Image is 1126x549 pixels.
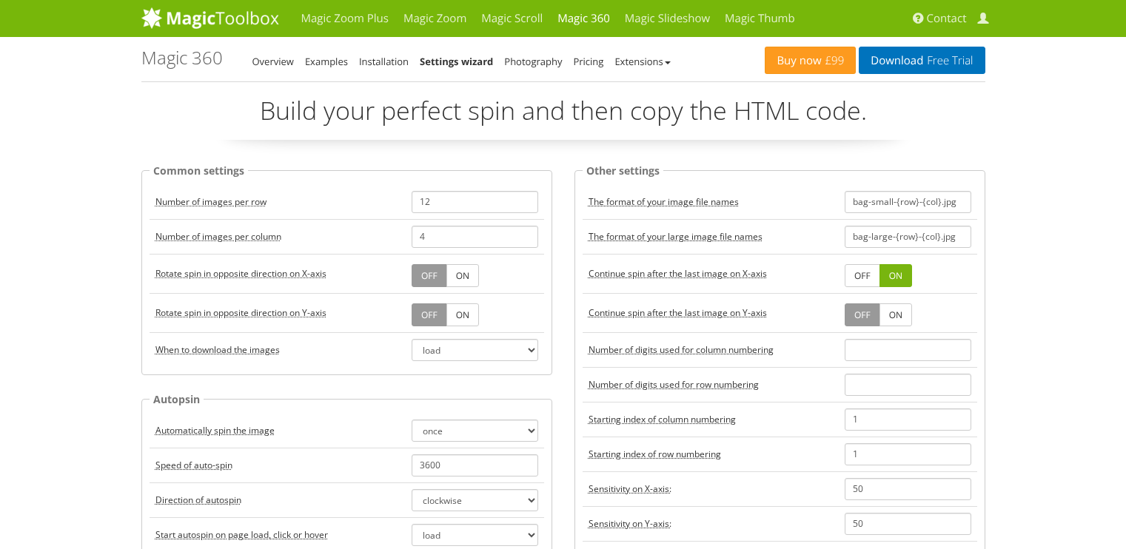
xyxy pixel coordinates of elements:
[155,195,267,208] acronym: columns
[141,93,985,140] p: Build your perfect spin and then copy the HTML code.
[879,264,912,287] a: ON
[614,55,670,68] a: Extensions
[150,162,248,179] legend: Common settings
[252,55,294,68] a: Overview
[155,424,275,437] acronym: autospin
[141,7,279,29] img: MagicToolbox.com - Image tools for your website
[446,303,479,326] a: ON
[504,55,562,68] a: Photography
[583,162,663,179] legend: Other settings
[150,391,204,408] legend: Autopsin
[589,343,774,356] acronym: column-increment
[155,343,280,356] acronym: initialize-on
[589,413,736,425] acronym: column-increment
[155,459,232,471] acronym: autospin-speed
[589,482,671,495] acronym: speed
[155,494,241,506] acronym: autospin-direction
[589,306,767,319] acronym: loop-row
[412,303,447,326] a: OFF
[589,517,671,530] acronym: speed
[859,47,985,74] a: DownloadFree Trial
[155,230,281,243] acronym: rows
[589,195,739,208] acronym: filename
[879,303,912,326] a: ON
[589,230,763,243] acronym: large-filename
[923,55,973,67] span: Free Trial
[446,264,479,287] a: ON
[589,448,721,460] acronym: row-increment
[589,267,767,280] acronym: loop-column
[822,55,845,67] span: £99
[155,267,326,280] acronym: reverse-column
[420,55,493,68] a: Settings wizard
[359,55,409,68] a: Installation
[155,528,328,541] acronym: autospin-start
[589,378,759,391] acronym: row-increment
[141,48,223,67] h1: Magic 360
[845,303,880,326] a: OFF
[412,264,447,287] a: OFF
[155,306,326,319] acronym: reverse-row
[305,55,348,68] a: Examples
[927,11,967,26] span: Contact
[573,55,603,68] a: Pricing
[845,264,880,287] a: OFF
[765,47,856,74] a: Buy now£99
